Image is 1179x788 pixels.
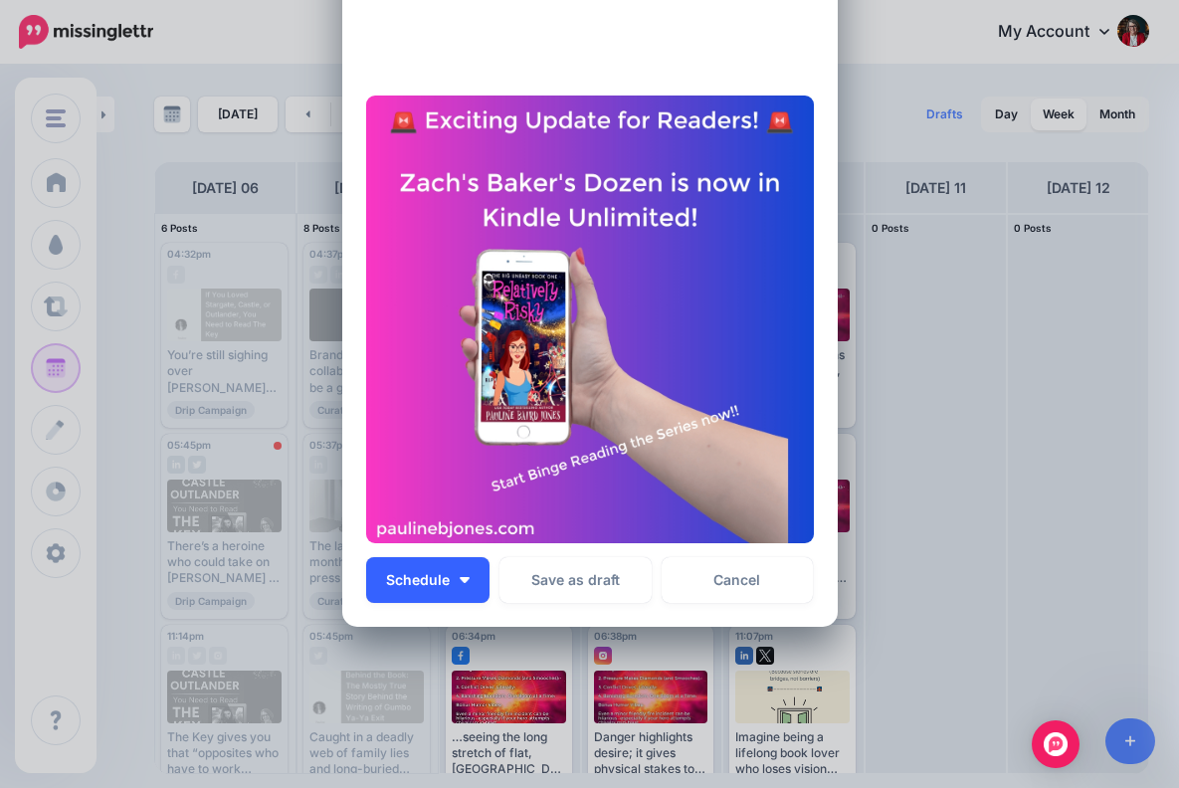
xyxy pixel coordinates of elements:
[662,557,814,603] a: Cancel
[366,96,814,543] img: HRZESWW9Z8UIS9C24HARBJ2PU3MOHT3O.jpg
[499,557,652,603] button: Save as draft
[1032,720,1080,768] div: Open Intercom Messenger
[460,577,470,583] img: arrow-down-white.png
[366,557,490,603] button: Schedule
[386,573,450,587] span: Schedule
